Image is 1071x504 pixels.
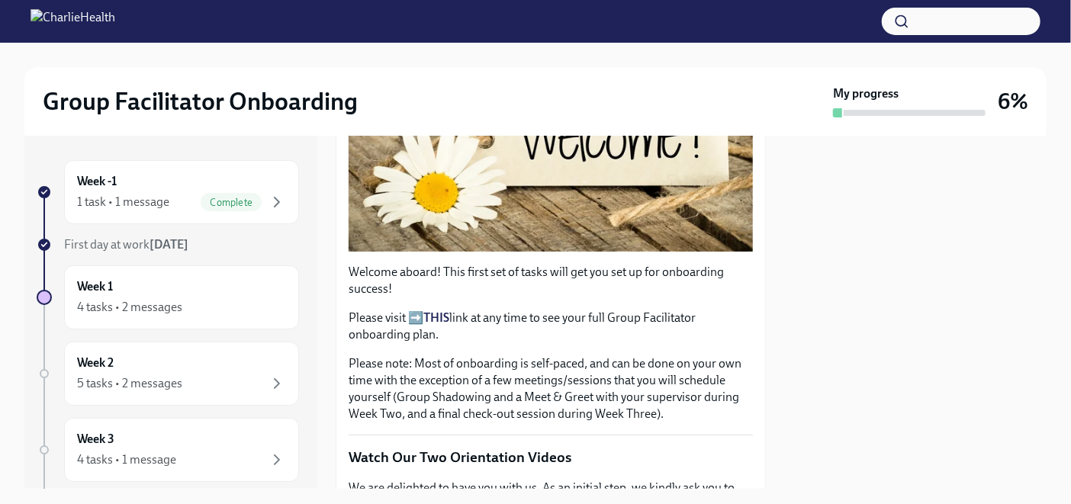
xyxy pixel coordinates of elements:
a: Week -11 task • 1 messageComplete [37,160,299,224]
p: Please visit ➡️ link at any time to see your full Group Facilitator onboarding plan. [349,310,753,343]
a: First day at work[DATE] [37,236,299,253]
div: 1 task • 1 message [77,194,169,210]
p: Please note: Most of onboarding is self-paced, and can be done on your own time with the exceptio... [349,355,753,422]
p: Watch Our Two Orientation Videos [349,448,753,467]
a: Week 25 tasks • 2 messages [37,342,299,406]
h6: Week -1 [77,173,117,190]
img: CharlieHealth [31,9,115,34]
a: THIS [423,310,449,325]
div: 4 tasks • 1 message [77,451,176,468]
div: 5 tasks • 2 messages [77,375,182,392]
span: First day at work [64,237,188,252]
h2: Group Facilitator Onboarding [43,86,358,117]
span: Complete [201,197,262,208]
strong: [DATE] [150,237,188,252]
h6: Week 1 [77,278,113,295]
a: Week 14 tasks • 2 messages [37,265,299,329]
h3: 6% [998,88,1028,115]
strong: My progress [833,85,899,102]
div: 4 tasks • 2 messages [77,299,182,316]
h6: Week 2 [77,355,114,371]
p: Welcome aboard! This first set of tasks will get you set up for onboarding success! [349,264,753,297]
a: Week 34 tasks • 1 message [37,418,299,482]
h6: Week 3 [77,431,114,448]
